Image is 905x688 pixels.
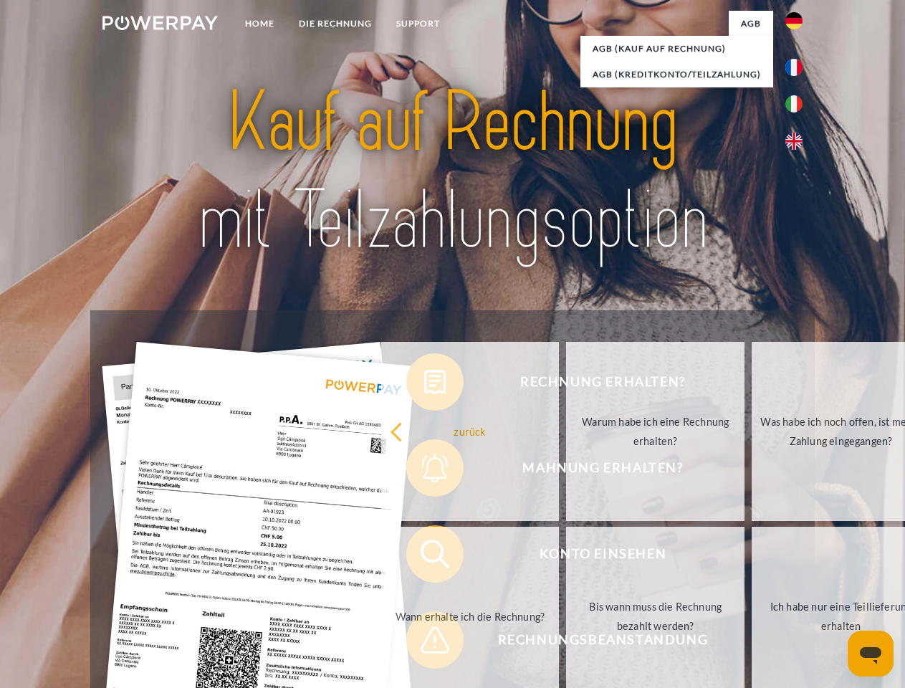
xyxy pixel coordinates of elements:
div: Wann erhalte ich die Rechnung? [390,606,551,626]
iframe: Schaltfläche zum Öffnen des Messaging-Fensters [848,631,894,677]
a: Home [233,11,287,37]
div: Bis wann muss die Rechnung bezahlt werden? [575,597,736,636]
img: logo-powerpay-white.svg [102,16,218,30]
a: AGB (Kauf auf Rechnung) [580,36,773,62]
a: AGB (Kreditkonto/Teilzahlung) [580,62,773,87]
img: it [785,95,803,113]
div: Warum habe ich eine Rechnung erhalten? [575,412,736,451]
img: fr [785,59,803,76]
a: SUPPORT [384,11,452,37]
img: title-powerpay_de.svg [137,69,768,274]
div: zurück [390,421,551,441]
a: agb [729,11,773,37]
img: en [785,133,803,150]
img: de [785,12,803,29]
a: DIE RECHNUNG [287,11,384,37]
